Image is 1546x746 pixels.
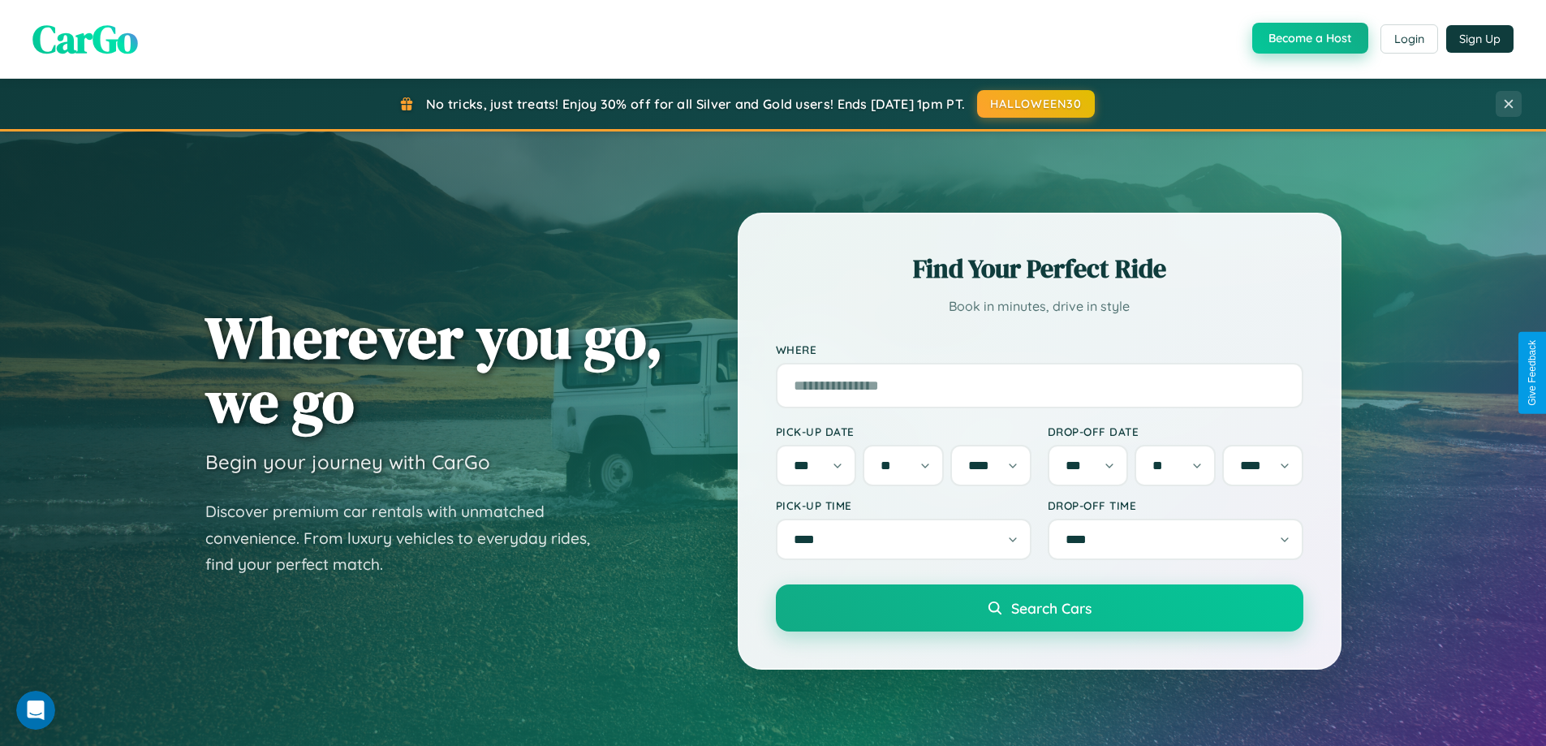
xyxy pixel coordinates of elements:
button: Search Cars [776,584,1303,632]
label: Pick-up Date [776,425,1031,438]
h1: Wherever you go, we go [205,305,663,433]
h3: Begin your journey with CarGo [205,450,490,474]
button: HALLOWEEN30 [977,90,1095,118]
button: Login [1380,24,1438,54]
p: Discover premium car rentals with unmatched convenience. From luxury vehicles to everyday rides, ... [205,498,611,578]
h2: Find Your Perfect Ride [776,251,1303,287]
iframe: Intercom live chat [16,691,55,730]
span: CarGo [32,12,138,66]
label: Drop-off Date [1048,425,1303,438]
label: Pick-up Time [776,498,1031,512]
p: Book in minutes, drive in style [776,295,1303,318]
button: Become a Host [1252,23,1368,54]
button: Sign Up [1446,25,1514,53]
span: No tricks, just treats! Enjoy 30% off for all Silver and Gold users! Ends [DATE] 1pm PT. [426,96,965,112]
label: Drop-off Time [1048,498,1303,512]
div: Give Feedback [1527,340,1538,406]
label: Where [776,343,1303,356]
span: Search Cars [1011,599,1092,617]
